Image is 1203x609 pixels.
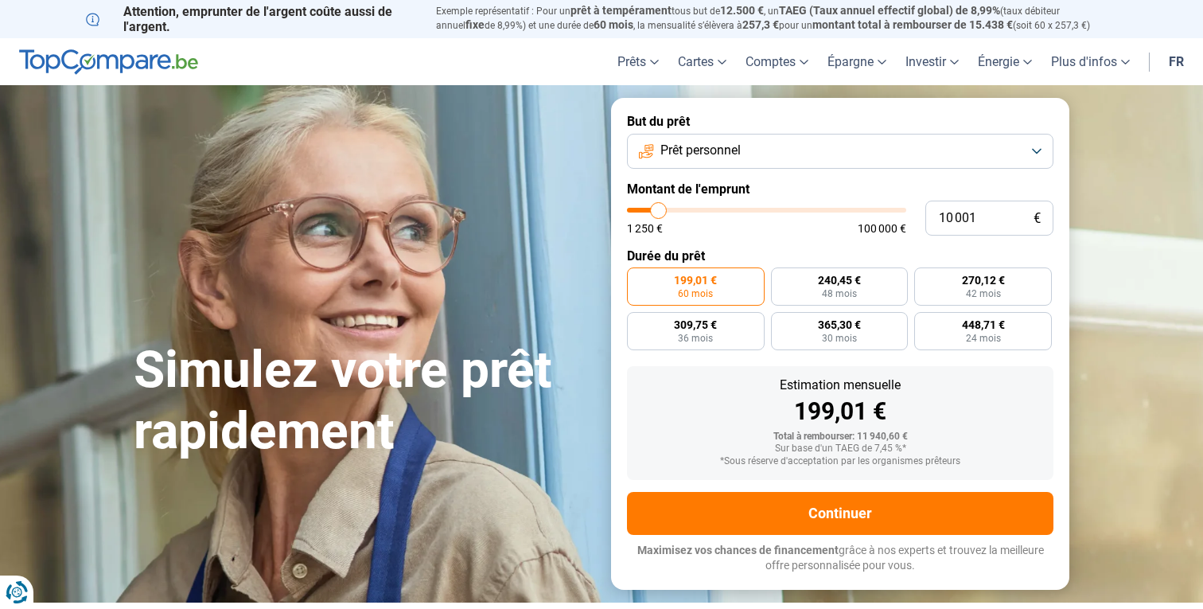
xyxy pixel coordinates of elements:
p: Attention, emprunter de l'argent coûte aussi de l'argent. [86,4,417,34]
span: 12.500 € [720,4,764,17]
span: € [1034,212,1041,225]
label: Montant de l'emprunt [627,182,1053,197]
div: Total à rembourser: 11 940,60 € [640,431,1041,443]
div: 199,01 € [640,400,1041,424]
span: 48 mois [822,289,857,299]
a: Cartes [668,38,736,85]
button: Continuer [627,492,1053,535]
span: 270,12 € [962,275,1005,286]
span: Prêt personnel [660,142,741,159]
label: But du prêt [627,114,1053,129]
a: fr [1159,38,1193,85]
span: 60 mois [594,18,633,31]
span: prêt à tempérament [570,4,672,17]
p: grâce à nos experts et trouvez la meilleure offre personnalisée pour vous. [627,543,1053,574]
span: 60 mois [678,289,713,299]
span: 199,01 € [674,275,717,286]
button: Prêt personnel [627,134,1053,169]
span: 448,71 € [962,319,1005,330]
a: Énergie [968,38,1041,85]
span: TAEG (Taux annuel effectif global) de 8,99% [779,4,1000,17]
span: 100 000 € [858,223,906,234]
span: 30 mois [822,334,857,343]
label: Durée du prêt [627,248,1053,264]
span: 24 mois [966,334,1001,343]
a: Plus d'infos [1041,38,1139,85]
div: Sur base d'un TAEG de 7,45 %* [640,443,1041,455]
div: *Sous réserve d'acceptation par les organismes prêteurs [640,456,1041,467]
span: 257,3 € [742,18,779,31]
span: 36 mois [678,334,713,343]
span: 309,75 € [674,319,717,330]
a: Investir [896,38,968,85]
span: 1 250 € [627,223,663,234]
span: 365,30 € [818,319,861,330]
span: fixe [465,18,485,31]
a: Comptes [736,38,818,85]
div: Estimation mensuelle [640,379,1041,392]
span: 240,45 € [818,275,861,286]
span: Maximisez vos chances de financement [637,544,839,556]
span: montant total à rembourser de 15.438 € [812,18,1013,31]
a: Prêts [608,38,668,85]
h1: Simulez votre prêt rapidement [134,340,592,463]
p: Exemple représentatif : Pour un tous but de , un (taux débiteur annuel de 8,99%) et une durée de ... [436,4,1117,33]
img: TopCompare [19,49,198,75]
span: 42 mois [966,289,1001,299]
a: Épargne [818,38,896,85]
